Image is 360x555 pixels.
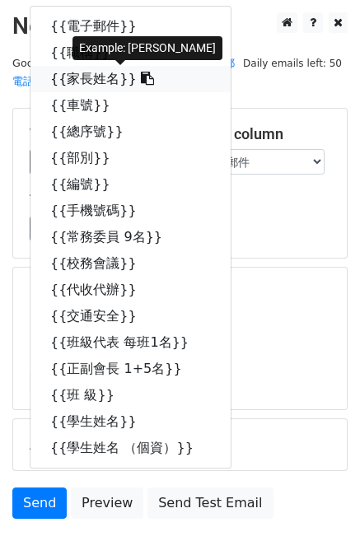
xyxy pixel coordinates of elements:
a: {{代收代辦}} [30,277,231,303]
a: Send Test Email [147,487,273,519]
h5: Email column [193,125,331,143]
a: Send [12,487,67,519]
a: Daily emails left: 50 [237,57,348,69]
a: {{電子郵件}} [30,13,231,40]
a: {{學生姓名}} [30,408,231,435]
div: Example: [PERSON_NAME] [72,36,222,60]
a: {{班級代表 每班1名}} [30,329,231,356]
a: {{常務委員 9名}} [30,224,231,250]
a: {{學生姓名 （個資）}} [30,435,231,461]
small: Google Sheet: [12,57,235,88]
a: {{總序號}} [30,119,231,145]
a: {{編號}} [30,171,231,198]
h2: New Campaign [12,12,348,40]
a: {{職稱}} [30,40,231,66]
a: {{正副會長 1+5名}} [30,356,231,382]
a: {{校務會議}} [30,250,231,277]
div: 聊天小工具 [278,476,360,555]
a: {{家長姓名}} [30,66,231,92]
a: {{班 級}} [30,382,231,408]
span: Daily emails left: 50 [237,54,348,72]
a: {{交通安全}} [30,303,231,329]
a: {{手機號碼}} [30,198,231,224]
a: {{部別}} [30,145,231,171]
a: {{車號}} [30,92,231,119]
a: Preview [71,487,143,519]
iframe: Chat Widget [278,476,360,555]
